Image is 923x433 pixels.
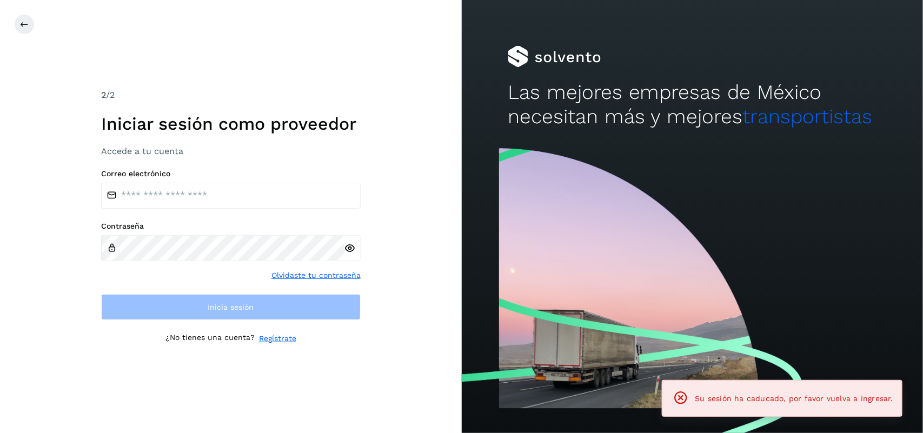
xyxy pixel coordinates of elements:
[101,169,361,178] label: Correo electrónico
[101,146,361,156] h3: Accede a tu cuenta
[271,270,361,281] a: Olvidaste tu contraseña
[101,222,361,231] label: Contraseña
[695,394,893,403] span: Su sesión ha caducado, por favor vuelva a ingresar.
[101,89,361,102] div: /2
[508,81,877,129] h2: Las mejores empresas de México necesitan más y mejores
[165,333,255,344] p: ¿No tienes una cuenta?
[101,90,106,100] span: 2
[743,105,873,128] span: transportistas
[101,294,361,320] button: Inicia sesión
[101,114,361,134] h1: Iniciar sesión como proveedor
[208,303,254,311] span: Inicia sesión
[259,333,296,344] a: Regístrate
